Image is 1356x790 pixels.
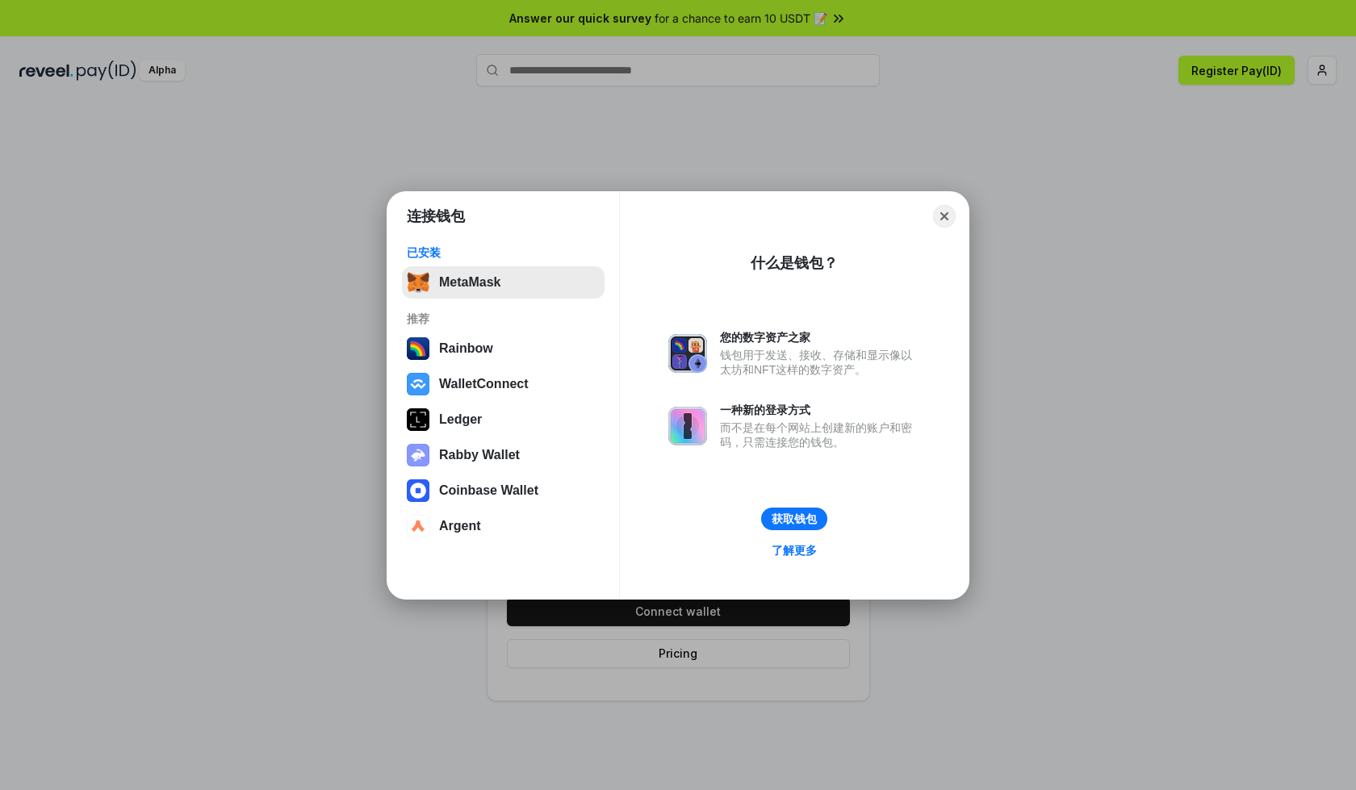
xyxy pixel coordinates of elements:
[402,266,605,299] button: MetaMask
[402,332,605,365] button: Rainbow
[720,330,920,345] div: 您的数字资产之家
[407,408,429,431] img: svg+xml,%3Csvg%20xmlns%3D%22http%3A%2F%2Fwww.w3.org%2F2000%2Fsvg%22%20width%3D%2228%22%20height%3...
[439,341,493,356] div: Rainbow
[407,444,429,466] img: svg+xml,%3Csvg%20xmlns%3D%22http%3A%2F%2Fwww.w3.org%2F2000%2Fsvg%22%20fill%3D%22none%22%20viewBox...
[439,519,481,533] div: Argent
[402,439,605,471] button: Rabby Wallet
[439,483,538,498] div: Coinbase Wallet
[402,368,605,400] button: WalletConnect
[439,275,500,290] div: MetaMask
[407,515,429,537] img: svg+xml,%3Csvg%20width%3D%2228%22%20height%3D%2228%22%20viewBox%3D%220%200%2028%2028%22%20fill%3D...
[439,412,482,427] div: Ledger
[761,508,827,530] button: 获取钱包
[439,377,529,391] div: WalletConnect
[720,348,920,377] div: 钱包用于发送、接收、存储和显示像以太坊和NFT这样的数字资产。
[668,334,707,373] img: svg+xml,%3Csvg%20xmlns%3D%22http%3A%2F%2Fwww.w3.org%2F2000%2Fsvg%22%20fill%3D%22none%22%20viewBox...
[772,543,817,558] div: 了解更多
[720,403,920,417] div: 一种新的登录方式
[407,311,600,326] div: 推荐
[720,420,920,449] div: 而不是在每个网站上创建新的账户和密码，只需连接您的钱包。
[772,512,817,526] div: 获取钱包
[407,337,429,360] img: svg+xml,%3Csvg%20width%3D%22120%22%20height%3D%22120%22%20viewBox%3D%220%200%20120%20120%22%20fil...
[439,448,520,462] div: Rabby Wallet
[402,403,605,436] button: Ledger
[407,479,429,502] img: svg+xml,%3Csvg%20width%3D%2228%22%20height%3D%2228%22%20viewBox%3D%220%200%2028%2028%22%20fill%3D...
[751,253,838,273] div: 什么是钱包？
[668,407,707,445] img: svg+xml,%3Csvg%20xmlns%3D%22http%3A%2F%2Fwww.w3.org%2F2000%2Fsvg%22%20fill%3D%22none%22%20viewBox...
[407,245,600,260] div: 已安装
[762,540,827,561] a: 了解更多
[402,510,605,542] button: Argent
[407,271,429,294] img: svg+xml,%3Csvg%20fill%3D%22none%22%20height%3D%2233%22%20viewBox%3D%220%200%2035%2033%22%20width%...
[407,373,429,395] img: svg+xml,%3Csvg%20width%3D%2228%22%20height%3D%2228%22%20viewBox%3D%220%200%2028%2028%22%20fill%3D...
[402,474,605,507] button: Coinbase Wallet
[407,207,465,226] h1: 连接钱包
[933,205,956,228] button: Close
